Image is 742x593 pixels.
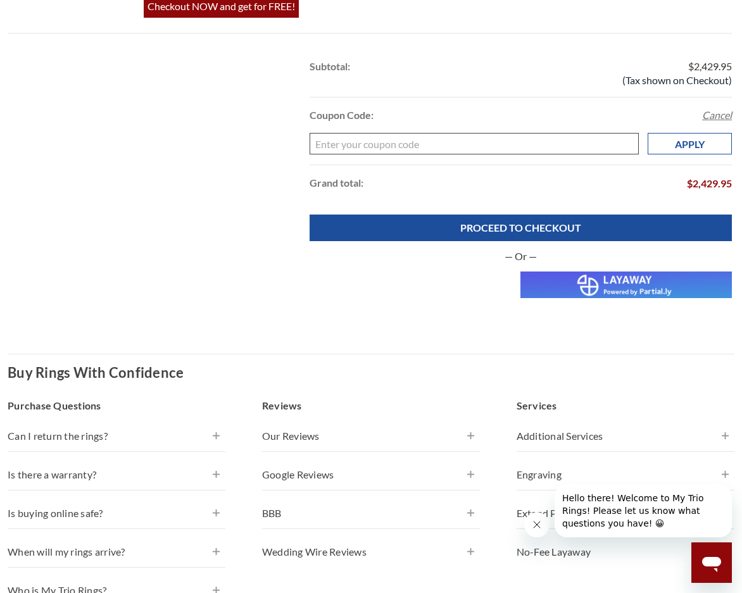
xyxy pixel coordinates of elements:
p: — Or — [310,249,732,264]
input: Enter your coupon code [310,133,639,154]
strong: Coupon Code: [310,109,374,121]
span: $2,429.95 [688,60,732,72]
h2: Buy Rings With Confidence [8,362,184,383]
h4: Google Reviews [262,467,480,482]
input: Apply [648,133,732,154]
h4: Our Reviews [262,428,480,444]
h3: Purchase Questions [8,398,225,413]
h3: Reviews [262,398,480,413]
h4: Can I return the rings? [8,428,225,444]
strong: Grand total: [310,177,363,189]
h3: Services [517,398,734,413]
iframe: Botón para iniciar la ventana de mensajería [691,542,732,583]
h4: Wedding Wire Reviews [262,544,480,559]
span: (Tax shown on Checkout) [622,74,732,86]
h4: Extend Protection Plan [517,506,734,521]
span: $2,429.95 [687,177,732,189]
h4: Is there a warranty? [8,467,225,482]
h4: Additional Services [517,428,734,444]
h4: Engraving [517,467,734,482]
strong: Subtotal: [310,60,350,72]
iframe: Cerrar mensaje [524,512,550,537]
a: PROCEED TO CHECKOUT [310,215,732,241]
iframe: Mensaje de la compañía [555,484,732,537]
h4: BBB [262,506,480,521]
button: Cancel [702,108,732,123]
h4: When will my rings arrive? [8,544,225,559]
h4: Is buying online safe? [8,506,225,521]
img: Purchase with Partial.ly payment plan [520,272,732,298]
h4: No-Fee Layaway [517,544,734,559]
